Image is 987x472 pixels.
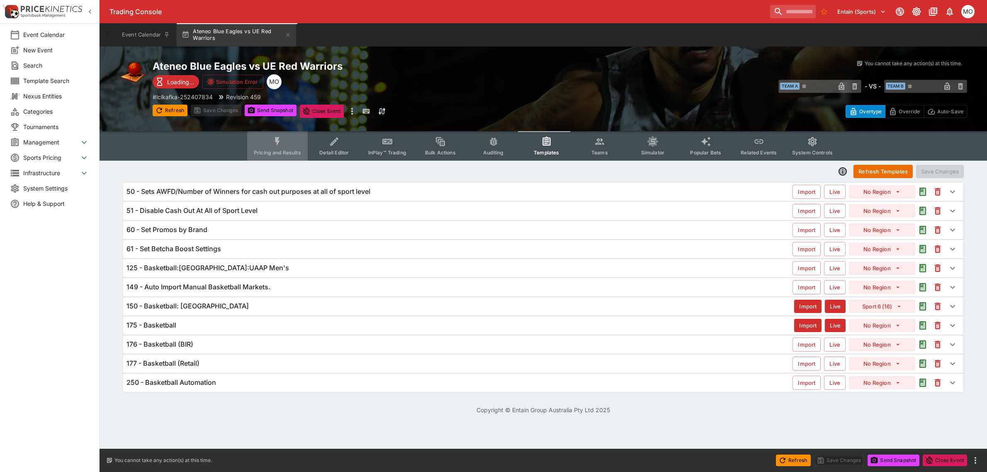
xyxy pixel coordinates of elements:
button: Audit the Template Change History [915,203,930,218]
h6: 60 - Set Promos by Brand [126,225,207,234]
div: Start From [846,105,967,118]
span: System Settings [23,184,89,193]
button: Audit the Template Change History [915,280,930,295]
button: This will delete the selected template. You will still need to Save Template changes to commit th... [930,375,945,390]
button: Import [793,223,821,237]
button: Refresh [153,105,187,116]
button: Live [824,261,846,275]
button: more [347,105,357,118]
div: Trading Console [109,7,767,16]
button: Import [794,300,822,313]
button: Live [825,319,846,332]
h6: 250 - Basketball Automation [126,378,216,387]
span: Templates [534,149,559,156]
div: Mark O'Loughlan [961,5,975,18]
p: Auto-Save [937,107,963,116]
button: Refresh Templates [853,165,913,178]
button: Overtype [846,105,885,118]
span: System Controls [792,149,833,156]
button: Live [824,376,846,390]
button: Import [793,376,821,390]
button: Live [824,204,846,218]
p: Copy To Clipboard [153,93,213,101]
button: Simulation Error [202,75,263,89]
button: This will delete the selected template. You will still need to Save Template changes to commit th... [930,242,945,257]
h6: 150 - Basketball: [GEOGRAPHIC_DATA] [126,302,249,311]
button: This will delete the selected template. You will still need to Save Template changes to commit th... [930,318,945,333]
button: This will delete the selected template. You will still need to Save Template changes to commit th... [930,356,945,371]
button: Documentation [926,4,941,19]
button: Audit the Template Change History [915,356,930,371]
h6: 125 - Basketball:[GEOGRAPHIC_DATA]:UAAP Men's [126,264,289,272]
button: This will delete the selected template. You will still need to Save Template changes to commit th... [930,184,945,199]
span: Search [23,61,89,70]
button: Audit the Template Change History [915,242,930,257]
img: basketball.png [119,60,146,86]
button: Audit the Template Change History [915,184,930,199]
button: This will delete the selected template. You will still need to Save Template changes to commit th... [930,299,945,314]
h6: 51 - Disable Cash Out At All of Sport Level [126,206,258,215]
button: No Region [849,223,915,237]
button: Close Event [300,105,344,118]
p: Overtype [859,107,882,116]
h2: Copy To Clipboard [153,60,560,73]
button: No Region [849,262,915,275]
h6: 175 - Basketball [126,321,176,330]
button: Import [793,185,821,199]
button: No Region [849,357,915,370]
span: Tournaments [23,122,89,131]
button: No Bookmarks [817,5,831,18]
span: Related Events [741,149,777,156]
button: Send Snapshot [868,455,919,466]
button: Live [824,280,846,294]
button: Live [824,357,846,371]
img: PriceKinetics [21,6,82,12]
button: Audit the Template Change History [915,261,930,276]
span: Team B [886,83,905,90]
button: No Region [849,338,915,351]
button: Live [824,242,846,256]
button: Send Snapshot [245,105,297,116]
button: Live [824,223,846,237]
h6: 177 - Basketball (Retail) [126,359,199,368]
button: Audit the Template Change History [915,318,930,333]
button: Import [794,319,822,332]
span: Bulk Actions [425,149,456,156]
img: PriceKinetics Logo [2,3,19,20]
button: Sport 6 (16) [849,300,915,313]
p: You cannot take any action(s) at this time. [114,457,212,464]
button: No Region [849,281,915,294]
span: Template Search [23,76,89,85]
span: Sports Pricing [23,153,79,162]
button: Toggle light/dark mode [909,4,924,19]
span: Teams [591,149,608,156]
button: Close Event [923,455,967,466]
button: Import [793,337,821,352]
button: No Region [849,185,915,198]
button: Notifications [942,4,957,19]
span: Popular Bets [690,149,721,156]
button: This will delete the selected template. You will still need to Save Template changes to commit th... [930,203,945,218]
span: InPlay™ Trading [368,149,406,156]
span: Detail Editor [319,149,349,156]
button: Event Calendar [117,23,175,46]
h6: 149 - Auto Import Manual Basketball Markets. [126,283,270,291]
button: Import [793,242,821,256]
h6: 50 - Sets AWFD/Number of Winners for cash out purposes at all of sport level [126,187,370,196]
p: Loading... [167,78,194,86]
button: Override [885,105,924,118]
button: more [970,455,980,465]
button: No Region [849,242,915,256]
span: New Event [23,46,89,54]
button: Import [793,357,821,371]
span: Management [23,138,79,147]
button: This will delete the selected template. You will still need to Save Template changes to commit th... [930,261,945,276]
span: Auditing [483,149,503,156]
button: No Region [849,376,915,389]
img: Sportsbook Management [21,14,66,17]
span: Nexus Entities [23,92,89,100]
button: No Region [849,204,915,218]
span: Help & Support [23,199,89,208]
button: Refresh [776,455,811,466]
button: Select Tenant [832,5,891,18]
